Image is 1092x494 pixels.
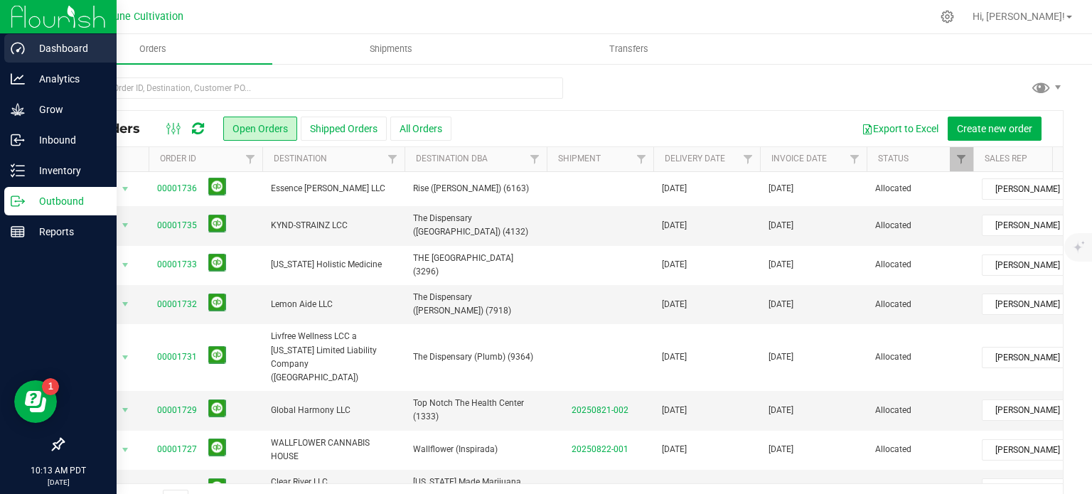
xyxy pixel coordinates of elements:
[843,147,867,171] a: Filter
[413,212,538,239] span: The Dispensary ([GEOGRAPHIC_DATA]) (4132)
[983,255,1088,275] span: [PERSON_NAME]
[117,400,134,420] span: select
[875,182,965,195] span: Allocated
[157,404,197,417] a: 00001729
[117,215,134,235] span: select
[662,404,687,417] span: [DATE]
[25,162,110,179] p: Inventory
[769,219,793,232] span: [DATE]
[957,123,1032,134] span: Create new order
[272,34,510,64] a: Shipments
[11,133,25,147] inline-svg: Inbound
[875,443,965,456] span: Allocated
[769,443,793,456] span: [DATE]
[157,219,197,232] a: 00001735
[25,70,110,87] p: Analytics
[6,477,110,488] p: [DATE]
[769,350,793,364] span: [DATE]
[271,436,396,463] span: WALLFLOWER CANNABIS HOUSE
[11,163,25,178] inline-svg: Inventory
[983,215,1088,235] span: [PERSON_NAME]
[985,154,1027,163] a: Sales Rep
[271,330,396,385] span: Livfree Wellness LCC a [US_STATE] Limited Liability Company ([GEOGRAPHIC_DATA])
[34,34,272,64] a: Orders
[416,154,488,163] a: Destination DBA
[107,11,183,23] span: Dune Cultivation
[769,404,793,417] span: [DATE]
[25,223,110,240] p: Reports
[558,154,601,163] a: Shipment
[157,298,197,311] a: 00001732
[223,117,297,141] button: Open Orders
[117,440,134,460] span: select
[11,194,25,208] inline-svg: Outbound
[510,34,749,64] a: Transfers
[413,291,538,318] span: The Dispensary ([PERSON_NAME]) (7918)
[271,182,396,195] span: Essence [PERSON_NAME] LLC
[769,182,793,195] span: [DATE]
[11,102,25,117] inline-svg: Grow
[662,298,687,311] span: [DATE]
[25,131,110,149] p: Inbound
[117,348,134,367] span: select
[769,298,793,311] span: [DATE]
[274,154,327,163] a: Destination
[11,225,25,239] inline-svg: Reports
[769,258,793,272] span: [DATE]
[983,179,1088,199] span: [PERSON_NAME]
[413,397,538,424] span: Top Notch The Health Center (1333)
[983,400,1088,420] span: [PERSON_NAME]
[523,147,547,171] a: Filter
[413,443,538,456] span: Wallflower (Inspirada)
[120,43,186,55] span: Orders
[117,255,134,275] span: select
[25,40,110,57] p: Dashboard
[271,404,396,417] span: Global Harmony LLC
[350,43,432,55] span: Shipments
[157,443,197,456] a: 00001727
[771,154,827,163] a: Invoice Date
[590,43,668,55] span: Transfers
[14,380,57,423] iframe: Resource center
[157,350,197,364] a: 00001731
[6,464,110,477] p: 10:13 AM PDT
[11,41,25,55] inline-svg: Dashboard
[25,101,110,118] p: Grow
[271,219,396,232] span: KYND-STRAINZ LCC
[665,154,725,163] a: Delivery Date
[938,10,956,23] div: Manage settings
[950,147,973,171] a: Filter
[875,404,965,417] span: Allocated
[239,147,262,171] a: Filter
[662,258,687,272] span: [DATE]
[875,298,965,311] span: Allocated
[983,348,1088,367] span: [PERSON_NAME]
[983,294,1088,314] span: [PERSON_NAME]
[390,117,451,141] button: All Orders
[157,258,197,272] a: 00001733
[875,350,965,364] span: Allocated
[662,182,687,195] span: [DATE]
[737,147,760,171] a: Filter
[271,258,396,272] span: [US_STATE] Holistic Medicine
[662,443,687,456] span: [DATE]
[117,294,134,314] span: select
[875,258,965,272] span: Allocated
[381,147,405,171] a: Filter
[875,219,965,232] span: Allocated
[572,405,628,415] a: 20250821-002
[413,252,538,279] span: THE [GEOGRAPHIC_DATA] (3296)
[630,147,653,171] a: Filter
[983,440,1088,460] span: [PERSON_NAME]
[948,117,1042,141] button: Create new order
[63,77,563,99] input: Search Order ID, Destination, Customer PO...
[42,378,59,395] iframe: Resource center unread badge
[271,298,396,311] span: Lemon Aide LLC
[662,219,687,232] span: [DATE]
[160,154,196,163] a: Order ID
[878,154,909,163] a: Status
[852,117,948,141] button: Export to Excel
[662,350,687,364] span: [DATE]
[11,72,25,86] inline-svg: Analytics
